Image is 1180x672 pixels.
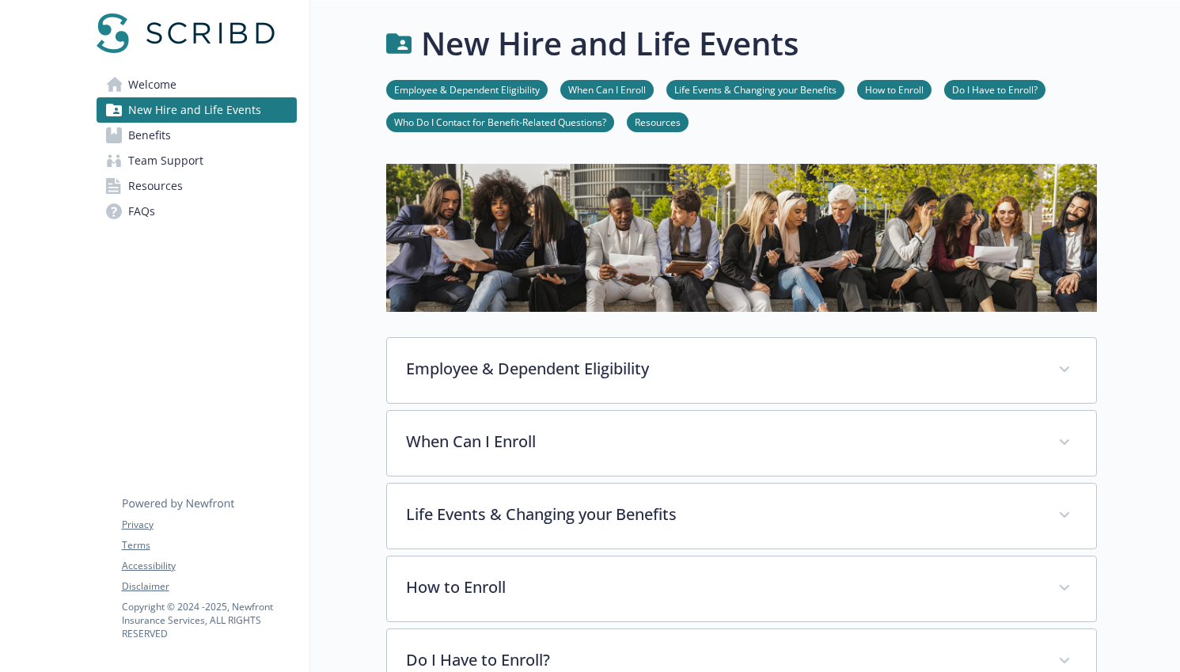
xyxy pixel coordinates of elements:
[128,199,155,224] span: FAQs
[386,82,548,97] a: Employee & Dependent Eligibility
[666,82,844,97] a: Life Events & Changing your Benefits
[387,411,1096,476] div: When Can I Enroll
[122,600,296,640] p: Copyright © 2024 - 2025 , Newfront Insurance Services, ALL RIGHTS RESERVED
[386,164,1097,312] img: new hire page banner
[627,114,689,129] a: Resources
[406,648,1039,672] p: Do I Have to Enroll?
[128,72,176,97] span: Welcome
[122,559,296,573] a: Accessibility
[97,173,297,199] a: Resources
[97,199,297,224] a: FAQs
[406,503,1039,526] p: Life Events & Changing your Benefits
[944,82,1045,97] a: Do I Have to Enroll?
[387,556,1096,621] div: How to Enroll
[122,518,296,532] a: Privacy
[857,82,931,97] a: How to Enroll
[128,97,261,123] span: New Hire and Life Events
[97,97,297,123] a: New Hire and Life Events
[97,148,297,173] a: Team Support
[406,430,1039,454] p: When Can I Enroll
[387,338,1096,403] div: Employee & Dependent Eligibility
[122,538,296,552] a: Terms
[122,579,296,594] a: Disclaimer
[97,72,297,97] a: Welcome
[128,148,203,173] span: Team Support
[128,173,183,199] span: Resources
[421,20,799,67] h1: New Hire and Life Events
[128,123,171,148] span: Benefits
[386,114,614,129] a: Who Do I Contact for Benefit-Related Questions?
[97,123,297,148] a: Benefits
[406,575,1039,599] p: How to Enroll
[387,484,1096,549] div: Life Events & Changing your Benefits
[406,357,1039,381] p: Employee & Dependent Eligibility
[560,82,654,97] a: When Can I Enroll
